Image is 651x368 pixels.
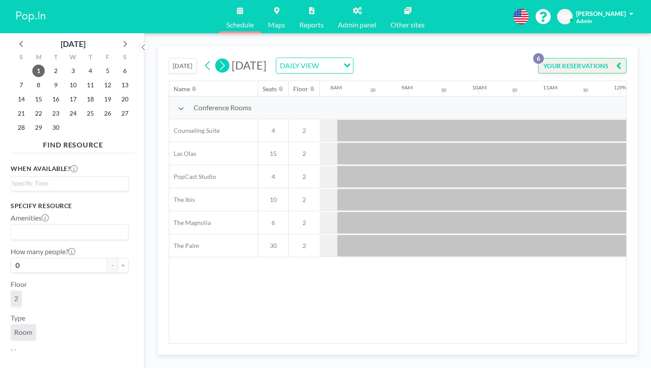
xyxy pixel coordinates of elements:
[370,87,376,93] div: 30
[293,85,308,93] div: Floor
[67,65,79,77] span: Wednesday, September 3, 2025
[81,52,99,64] div: T
[32,93,45,105] span: Monday, September 15, 2025
[11,177,128,190] div: Search for option
[289,242,320,250] span: 2
[15,107,27,120] span: Sunday, September 21, 2025
[15,79,27,91] span: Sunday, September 7, 2025
[169,196,195,204] span: The Ibis
[268,21,285,28] span: Maps
[14,294,18,303] span: 2
[258,150,288,158] span: 15
[169,58,197,74] button: [DATE]
[67,107,79,120] span: Wednesday, September 24, 2025
[101,93,114,105] span: Friday, September 19, 2025
[232,58,267,72] span: [DATE]
[289,173,320,181] span: 2
[101,79,114,91] span: Friday, September 12, 2025
[543,84,558,91] div: 11AM
[12,178,123,188] input: Search for option
[11,247,75,256] label: How many people?
[614,84,628,91] div: 12PM
[533,53,544,64] p: 6
[322,60,338,71] input: Search for option
[99,52,116,64] div: F
[338,21,376,28] span: Admin panel
[391,21,425,28] span: Other sites
[11,137,136,149] h4: FIND RESOURCE
[13,52,30,64] div: S
[67,79,79,91] span: Wednesday, September 10, 2025
[258,242,288,250] span: 30
[576,18,592,24] span: Admin
[116,52,133,64] div: S
[32,107,45,120] span: Monday, September 22, 2025
[258,219,288,227] span: 6
[441,87,446,93] div: 30
[119,65,131,77] span: Saturday, September 6, 2025
[11,225,128,240] div: Search for option
[84,107,97,120] span: Thursday, September 25, 2025
[258,127,288,135] span: 4
[289,150,320,158] span: 2
[67,93,79,105] span: Wednesday, September 17, 2025
[15,121,27,134] span: Sunday, September 28, 2025
[11,314,25,322] label: Type
[11,280,27,289] label: Floor
[560,13,570,21] span: MP
[194,103,252,112] span: Conference Rooms
[84,65,97,77] span: Thursday, September 4, 2025
[84,93,97,105] span: Thursday, September 18, 2025
[84,79,97,91] span: Thursday, September 11, 2025
[101,65,114,77] span: Friday, September 5, 2025
[472,84,487,91] div: 10AM
[512,87,517,93] div: 30
[15,93,27,105] span: Sunday, September 14, 2025
[583,87,588,93] div: 30
[330,84,342,91] div: 8AM
[32,65,45,77] span: Monday, September 1, 2025
[169,173,216,181] span: PopCast Studio
[47,52,65,64] div: T
[119,107,131,120] span: Saturday, September 27, 2025
[50,65,62,77] span: Tuesday, September 2, 2025
[278,60,321,71] span: DAILY VIEW
[226,21,254,28] span: Schedule
[169,219,211,227] span: The Magnolia
[14,8,48,26] img: organization-logo
[258,173,288,181] span: 4
[289,127,320,135] span: 2
[299,21,324,28] span: Reports
[12,226,123,238] input: Search for option
[50,93,62,105] span: Tuesday, September 16, 2025
[32,121,45,134] span: Monday, September 29, 2025
[61,38,85,50] div: [DATE]
[289,219,320,227] span: 2
[401,84,413,91] div: 9AM
[263,85,277,93] div: Seats
[169,242,199,250] span: The Palm
[276,58,353,73] div: Search for option
[258,196,288,204] span: 10
[14,328,32,337] span: Room
[50,79,62,91] span: Tuesday, September 9, 2025
[174,85,190,93] div: Name
[65,52,82,64] div: W
[118,258,128,273] button: +
[11,347,29,356] label: Name
[11,213,49,222] label: Amenities
[119,79,131,91] span: Saturday, September 13, 2025
[289,196,320,204] span: 2
[107,258,118,273] button: -
[169,150,196,158] span: Las Olas
[576,10,626,17] span: [PERSON_NAME]
[50,107,62,120] span: Tuesday, September 23, 2025
[169,127,220,135] span: Counseling Suite
[32,79,45,91] span: Monday, September 8, 2025
[30,52,47,64] div: M
[119,93,131,105] span: Saturday, September 20, 2025
[50,121,62,134] span: Tuesday, September 30, 2025
[101,107,114,120] span: Friday, September 26, 2025
[11,202,128,210] h3: Specify resource
[538,58,627,74] button: YOUR RESERVATIONS6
